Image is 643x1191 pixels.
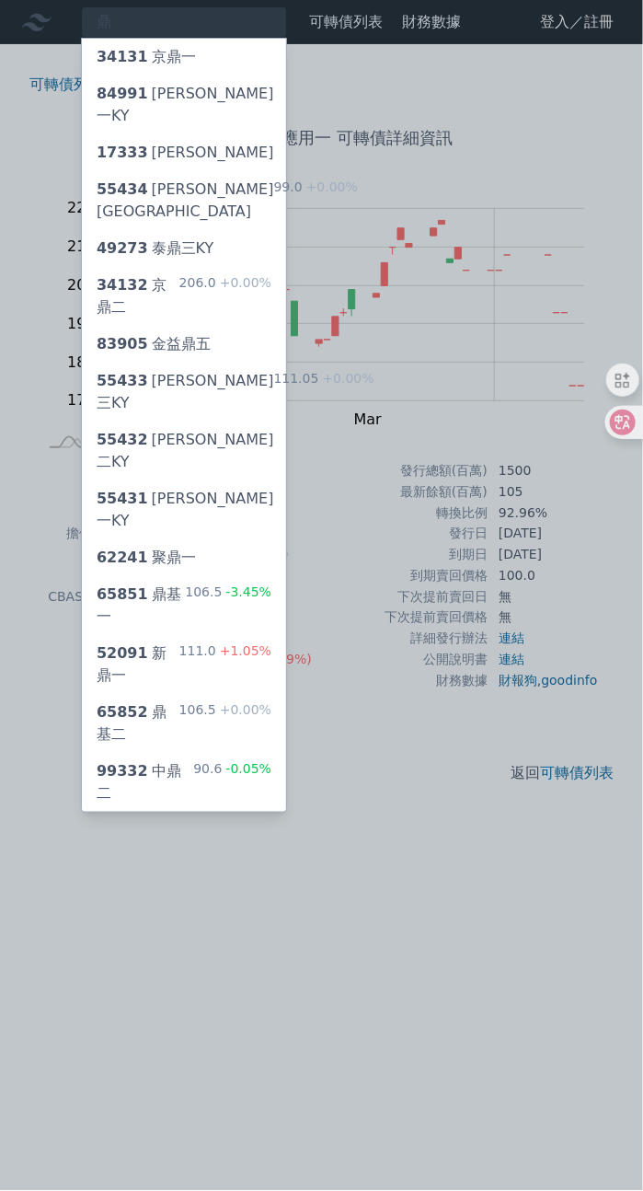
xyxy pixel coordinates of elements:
[82,75,286,134] a: 84991[PERSON_NAME]一KY
[97,762,148,780] span: 99332
[97,490,148,507] span: 55431
[97,237,213,260] div: 泰鼎三KY
[303,179,358,194] span: +0.00%
[216,702,271,717] span: +0.00%
[97,83,274,127] div: [PERSON_NAME]一KY
[179,701,271,746] div: 106.5
[216,275,271,290] span: +0.00%
[274,370,374,414] div: 111.05
[193,760,271,804] div: 90.6
[97,179,274,223] div: [PERSON_NAME][GEOGRAPHIC_DATA]
[97,372,148,389] span: 55433
[82,39,286,75] a: 34131京鼎一
[97,642,179,687] div: 新鼎一
[97,85,148,102] span: 84991
[185,584,271,628] div: 106.5
[97,644,148,662] span: 52091
[274,179,358,223] div: 99.0
[97,584,185,628] div: 鼎基一
[97,333,211,355] div: 金益鼎五
[551,1103,643,1191] iframe: Chat Widget
[82,694,286,753] a: 65852鼎基二 106.5+0.00%
[97,701,179,746] div: 鼎基二
[97,142,274,164] div: [PERSON_NAME]
[97,760,193,804] div: 中鼎二
[97,370,274,414] div: [PERSON_NAME]三KY
[97,703,148,721] span: 65852
[319,371,374,386] span: +0.00%
[82,576,286,635] a: 65851鼎基一 106.5-3.45%
[97,335,148,353] span: 83905
[82,267,286,326] a: 34132京鼎二 206.0+0.00%
[97,585,148,603] span: 65851
[222,584,271,599] span: -3.45%
[97,429,274,473] div: [PERSON_NAME]二KY
[179,642,271,687] div: 111.0
[216,643,271,658] span: +1.05%
[97,549,148,566] span: 62241
[97,239,148,257] span: 49273
[82,326,286,363] a: 83905金益鼎五
[82,422,286,480] a: 55432[PERSON_NAME]二KY
[551,1103,643,1191] div: 聊天小组件
[179,274,271,318] div: 206.0
[82,480,286,539] a: 55431[PERSON_NAME]一KY
[97,48,148,65] span: 34131
[97,431,148,448] span: 55432
[97,180,148,198] span: 55434
[82,171,286,230] a: 55434[PERSON_NAME][GEOGRAPHIC_DATA] 99.0+0.00%
[97,46,196,68] div: 京鼎一
[82,363,286,422] a: 55433[PERSON_NAME]三KY 111.05+0.00%
[222,761,271,776] span: -0.05%
[97,274,179,318] div: 京鼎二
[97,276,148,294] span: 34132
[82,753,286,812] a: 99332中鼎二 90.6-0.05%
[97,488,274,532] div: [PERSON_NAME]一KY
[97,547,196,569] div: 聚鼎一
[82,134,286,171] a: 17333[PERSON_NAME]
[97,144,148,161] span: 17333
[82,539,286,576] a: 62241聚鼎一
[82,230,286,267] a: 49273泰鼎三KY
[82,635,286,694] a: 52091新鼎一 111.0+1.05%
